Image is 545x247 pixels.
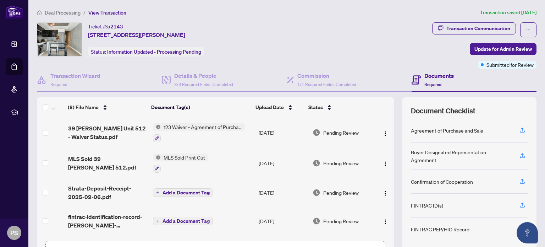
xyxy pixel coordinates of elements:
img: Document Status [313,189,320,197]
span: (8) File Name [68,103,99,111]
button: Update for Admin Review [470,43,536,55]
button: Add a Document Tag [153,217,213,225]
th: (8) File Name [65,97,148,117]
span: Pending Review [323,217,359,225]
span: MLS Sold 39 [PERSON_NAME] 512.pdf [68,155,147,172]
div: FINTRAC ID(s) [411,202,443,209]
span: Update for Admin Review [474,43,532,55]
span: PS [10,228,18,238]
span: Pending Review [323,159,359,167]
button: Logo [380,127,391,138]
button: Logo [380,215,391,227]
img: Logo [382,131,388,136]
button: Logo [380,157,391,169]
span: Add a Document Tag [163,219,210,224]
span: fintrac-identification-record-[PERSON_NAME]-naghikhani-20250811-124251.pdf [68,213,147,230]
span: 52143 [107,23,123,30]
span: Document Checklist [411,106,475,116]
button: Open asap [517,222,538,243]
th: Document Tag(s) [148,97,253,117]
span: Deal Processing [45,10,81,16]
span: Required [50,82,67,87]
img: Document Status [313,217,320,225]
h4: Documents [424,71,454,80]
img: Document Status [313,129,320,136]
button: Transaction Communication [432,22,516,34]
button: Add a Document Tag [153,188,213,197]
span: 3/3 Required Fields Completed [174,82,233,87]
span: Upload Date [255,103,284,111]
span: MLS Sold Print Out [161,154,208,161]
span: Pending Review [323,129,359,136]
span: plus [156,219,160,223]
div: Confirmation of Cooperation [411,178,473,186]
img: Logo [382,190,388,196]
span: home [37,10,42,15]
span: plus [156,191,160,194]
div: Agreement of Purchase and Sale [411,127,483,134]
h4: Details & People [174,71,233,80]
th: Upload Date [253,97,305,117]
td: [DATE] [256,178,310,207]
span: Information Updated - Processing Pending [107,49,201,55]
span: 123 Waiver - Agreement of Purchase and Sale [161,123,245,131]
span: 39 [PERSON_NAME] Unit 512 - Waiver Status.pdf [68,124,147,141]
h4: Transaction Wizard [50,71,100,80]
td: [DATE] [256,117,310,148]
span: Required [424,82,441,87]
button: Status IconMLS Sold Print Out [153,154,208,173]
span: 1/1 Required Fields Completed [297,82,356,87]
th: Status [305,97,370,117]
div: Ticket #: [88,22,123,31]
img: IMG-C12379538_1.jpg [37,23,82,56]
span: Strata-Deposit-Receipt-2025-09-06.pdf [68,184,147,201]
div: Status: [88,47,204,57]
img: Logo [382,161,388,167]
li: / [83,9,86,17]
button: Status Icon123 Waiver - Agreement of Purchase and Sale [153,123,245,142]
span: View Transaction [88,10,126,16]
img: logo [6,5,23,18]
img: Status Icon [153,154,161,161]
button: Logo [380,187,391,198]
span: [STREET_ADDRESS][PERSON_NAME] [88,31,185,39]
span: Submitted for Review [486,61,534,69]
span: Add a Document Tag [163,190,210,195]
div: Transaction Communication [446,23,510,34]
div: Buyer Designated Representation Agreement [411,148,511,164]
img: Document Status [313,159,320,167]
div: FINTRAC PEP/HIO Record [411,225,469,233]
span: ellipsis [526,27,531,32]
img: Status Icon [153,123,161,131]
img: Logo [382,219,388,225]
h4: Commission [297,71,356,80]
span: Pending Review [323,189,359,197]
td: [DATE] [256,207,310,235]
span: Status [308,103,323,111]
td: [DATE] [256,148,310,178]
article: Transaction saved [DATE] [480,9,536,17]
